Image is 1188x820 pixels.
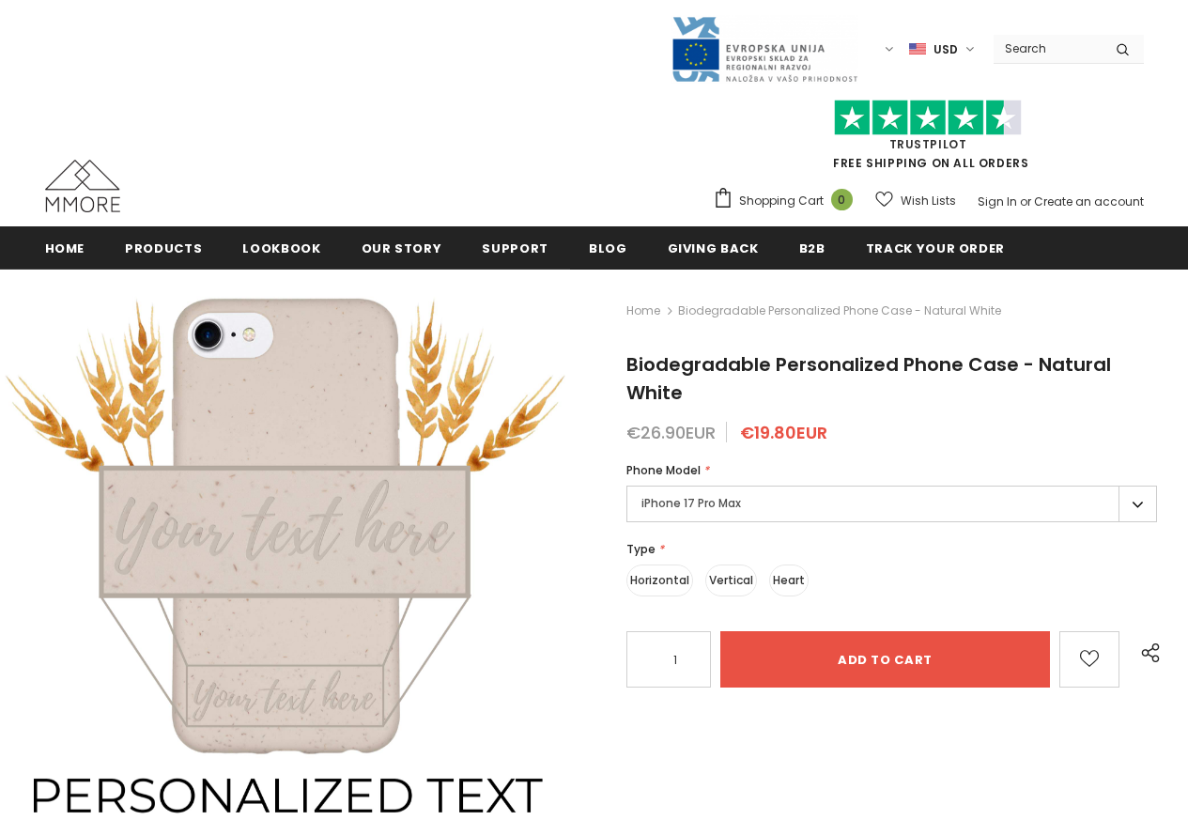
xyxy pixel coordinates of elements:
span: or [1020,193,1031,209]
a: Shopping Cart 0 [713,187,862,215]
span: €19.80EUR [740,421,827,444]
a: Trustpilot [889,136,967,152]
label: Heart [769,565,809,596]
span: support [482,240,548,257]
span: Products [125,240,202,257]
a: Home [626,300,660,322]
a: Javni Razpis [671,40,858,56]
span: Wish Lists [901,192,956,210]
span: Our Story [362,240,442,257]
a: Home [45,226,85,269]
img: Javni Razpis [671,15,858,84]
span: Track your order [866,240,1005,257]
a: Create an account [1034,193,1144,209]
span: €26.90EUR [626,421,716,444]
a: Track your order [866,226,1005,269]
a: Products [125,226,202,269]
span: Lookbook [242,240,320,257]
span: Home [45,240,85,257]
label: Vertical [705,565,757,596]
span: Giving back [668,240,759,257]
a: Blog [589,226,627,269]
a: Wish Lists [875,184,956,217]
span: USD [933,40,958,59]
span: FREE SHIPPING ON ALL ORDERS [713,108,1144,171]
span: Biodegradable Personalized Phone Case - Natural White [678,300,1001,322]
img: MMORE Cases [45,160,120,212]
img: Trust Pilot Stars [834,100,1022,136]
span: Shopping Cart [739,192,824,210]
span: Type [626,541,656,557]
a: Our Story [362,226,442,269]
span: B2B [799,240,825,257]
label: Horizontal [626,565,693,596]
a: support [482,226,548,269]
a: Lookbook [242,226,320,269]
a: Sign In [978,193,1017,209]
a: Giving back [668,226,759,269]
img: USD [909,41,926,57]
span: Biodegradable Personalized Phone Case - Natural White [626,351,1111,406]
input: Search Site [994,35,1102,62]
span: Blog [589,240,627,257]
input: Add to cart [720,631,1050,688]
span: Phone Model [626,462,701,478]
a: B2B [799,226,825,269]
label: iPhone 17 Pro Max [626,486,1157,522]
span: 0 [831,189,853,210]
